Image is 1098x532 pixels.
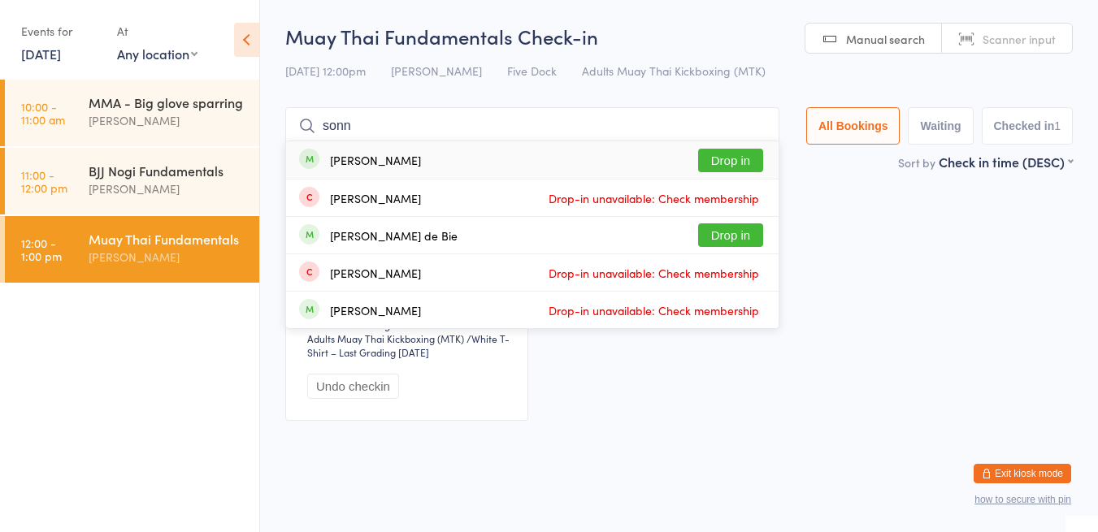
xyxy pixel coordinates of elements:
button: Drop in [698,149,763,172]
div: Any location [117,45,197,63]
div: [PERSON_NAME] [330,266,421,279]
button: Drop in [698,223,763,247]
span: Scanner input [983,31,1056,47]
button: Waiting [908,107,973,145]
div: [PERSON_NAME] [89,179,245,198]
button: All Bookings [806,107,901,145]
span: Drop-in unavailable: Check membership [545,186,763,210]
span: [DATE] 12:00pm [285,63,366,79]
div: [PERSON_NAME] [89,248,245,266]
span: Manual search [846,31,925,47]
div: [PERSON_NAME] [330,154,421,167]
div: [PERSON_NAME] de Bie [330,229,458,242]
time: 12:00 - 1:00 pm [21,236,62,262]
button: Checked in1 [982,107,1074,145]
div: MMA - Big glove sparring [89,93,245,111]
a: 12:00 -1:00 pmMuay Thai Fundamentals[PERSON_NAME] [5,216,259,283]
a: 10:00 -11:00 amMMA - Big glove sparring[PERSON_NAME] [5,80,259,146]
h2: Muay Thai Fundamentals Check-in [285,23,1073,50]
div: [PERSON_NAME] [330,304,421,317]
span: Drop-in unavailable: Check membership [545,298,763,322]
div: Check in time (DESC) [939,153,1073,171]
div: [PERSON_NAME] [330,192,421,205]
div: At [117,18,197,45]
button: Undo checkin [307,374,399,399]
span: Drop-in unavailable: Check membership [545,261,763,285]
label: Sort by [898,154,935,171]
div: Adults Muay Thai Kickboxing (MTK) [307,331,464,345]
div: 1 [1054,119,1061,132]
span: Five Dock [507,63,557,79]
input: Search [285,107,779,145]
div: BJJ Nogi Fundamentals [89,162,245,179]
time: 10:00 - 11:00 am [21,100,65,126]
div: Events for [21,18,101,45]
div: Muay Thai Fundamentals [89,230,245,248]
button: Exit kiosk mode [974,464,1071,483]
a: 11:00 -12:00 pmBJJ Nogi Fundamentals[PERSON_NAME] [5,148,259,214]
span: Adults Muay Thai Kickboxing (MTK) [582,63,766,79]
div: [PERSON_NAME] [89,111,245,130]
span: [PERSON_NAME] [391,63,482,79]
button: how to secure with pin [974,494,1071,505]
time: 11:00 - 12:00 pm [21,168,67,194]
a: [DATE] [21,45,61,63]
